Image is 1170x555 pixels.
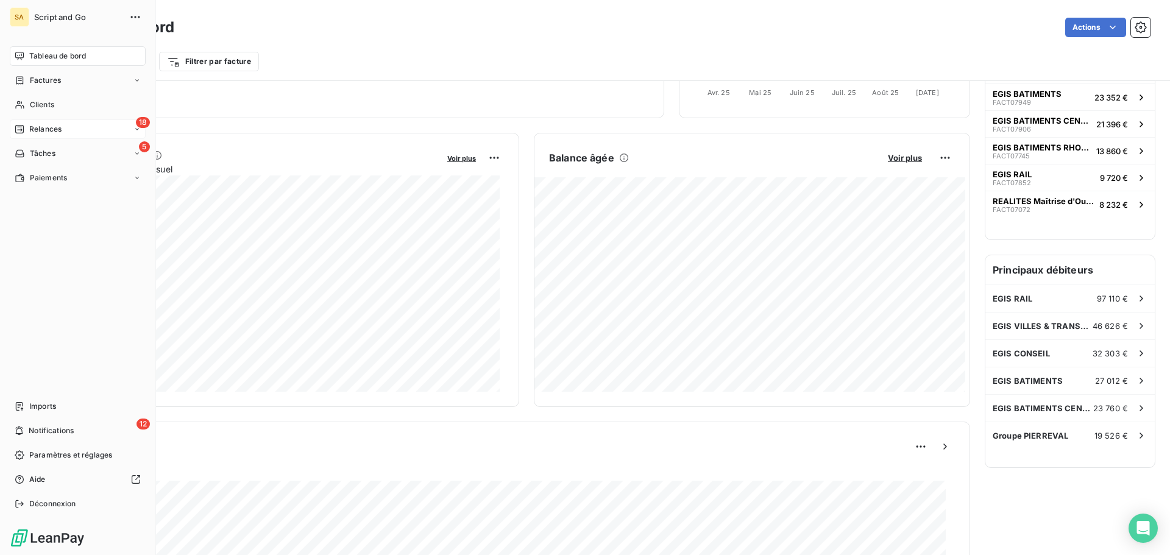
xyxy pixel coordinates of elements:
[993,206,1030,213] span: FACT07072
[888,153,922,163] span: Voir plus
[1093,348,1128,358] span: 32 303 €
[1096,119,1128,129] span: 21 396 €
[993,431,1068,440] span: Groupe PIERREVAL
[993,376,1063,386] span: EGIS BATIMENTS
[872,88,899,97] tspan: Août 25
[30,172,67,183] span: Paiements
[790,88,815,97] tspan: Juin 25
[136,419,150,430] span: 12
[1094,431,1128,440] span: 19 526 €
[30,148,55,159] span: Tâches
[985,191,1155,217] button: REALITES Maîtrise d'OuvrageFACT070728 232 €
[993,89,1062,99] span: EGIS BATIMENTS
[993,294,1032,303] span: EGIS RAIL
[985,255,1155,285] h6: Principaux débiteurs
[29,124,62,135] span: Relances
[1096,146,1128,156] span: 13 860 €
[985,137,1155,164] button: EGIS BATIMENTS RHONE ALPESFACT0774513 860 €
[136,117,150,128] span: 18
[985,83,1155,110] button: EGIS BATIMENTSFACT0794923 352 €
[1129,514,1158,543] div: Open Intercom Messenger
[29,450,112,461] span: Paramètres et réglages
[993,196,1094,206] span: REALITES Maîtrise d'Ouvrage
[1094,93,1128,102] span: 23 352 €
[10,7,29,27] div: SA
[549,150,614,165] h6: Balance âgée
[159,52,259,71] button: Filtrer par facture
[832,88,856,97] tspan: Juil. 25
[1100,173,1128,183] span: 9 720 €
[1065,18,1126,37] button: Actions
[1093,321,1128,331] span: 46 626 €
[34,12,122,22] span: Script and Go
[1095,376,1128,386] span: 27 012 €
[993,116,1091,125] span: EGIS BATIMENTS CENTRE OUEST
[985,110,1155,137] button: EGIS BATIMENTS CENTRE OUESTFACT0790621 396 €
[1093,403,1128,413] span: 23 760 €
[139,141,150,152] span: 5
[29,425,74,436] span: Notifications
[993,403,1093,413] span: EGIS BATIMENTS CENTRE OUEST
[993,152,1030,160] span: FACT07745
[30,99,54,110] span: Clients
[993,348,1050,358] span: EGIS CONSEIL
[993,99,1031,106] span: FACT07949
[993,143,1091,152] span: EGIS BATIMENTS RHONE ALPES
[993,169,1032,179] span: EGIS RAIL
[30,75,61,86] span: Factures
[707,88,730,97] tspan: Avr. 25
[444,152,480,163] button: Voir plus
[985,164,1155,191] button: EGIS RAILFACT078529 720 €
[29,498,76,509] span: Déconnexion
[749,88,771,97] tspan: Mai 25
[993,125,1031,133] span: FACT07906
[29,401,56,412] span: Imports
[1099,200,1128,210] span: 8 232 €
[69,163,439,175] span: Chiffre d'affaires mensuel
[29,474,46,485] span: Aide
[29,51,86,62] span: Tableau de bord
[884,152,926,163] button: Voir plus
[10,528,85,548] img: Logo LeanPay
[1097,294,1128,303] span: 97 110 €
[916,88,939,97] tspan: [DATE]
[447,154,476,163] span: Voir plus
[993,321,1093,331] span: EGIS VILLES & TRANSPORTS
[993,179,1031,186] span: FACT07852
[10,470,146,489] a: Aide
